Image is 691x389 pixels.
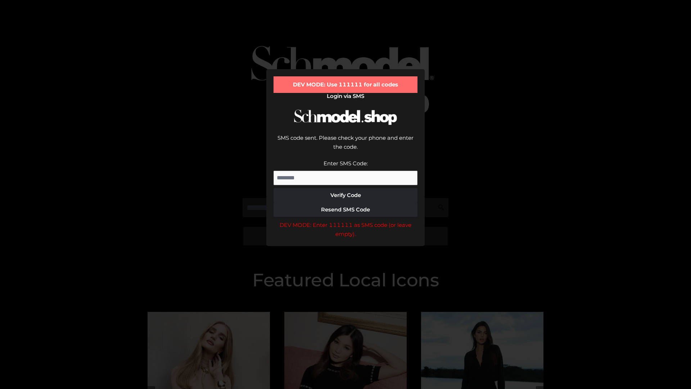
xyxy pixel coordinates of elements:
[274,76,417,93] div: DEV MODE: Use 111111 for all codes
[274,188,417,202] button: Verify Code
[274,93,417,99] h2: Login via SMS
[274,133,417,159] div: SMS code sent. Please check your phone and enter the code.
[324,160,368,167] label: Enter SMS Code:
[292,103,399,131] img: Schmodel Logo
[274,220,417,239] div: DEV MODE: Enter 111111 as SMS code (or leave empty).
[274,202,417,217] button: Resend SMS Code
